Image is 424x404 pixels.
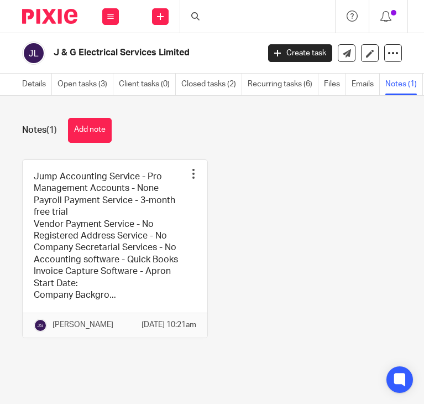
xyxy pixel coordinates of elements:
img: svg%3E [34,319,47,332]
a: Files [324,74,346,95]
p: [PERSON_NAME] [53,319,113,330]
button: Add note [68,118,112,143]
p: [DATE] 10:21am [142,319,196,330]
span: (1) [46,126,57,134]
a: Emails [352,74,380,95]
a: Create task [268,44,332,62]
a: Closed tasks (2) [181,74,242,95]
a: Notes (1) [385,74,423,95]
h2: J & G Electrical Services Limited [54,47,212,59]
a: Open tasks (3) [57,74,113,95]
img: svg%3E [22,42,45,65]
a: Recurring tasks (6) [248,74,318,95]
h1: Notes [22,125,57,136]
a: Client tasks (0) [119,74,176,95]
a: Details [22,74,52,95]
img: Pixie [22,9,77,24]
